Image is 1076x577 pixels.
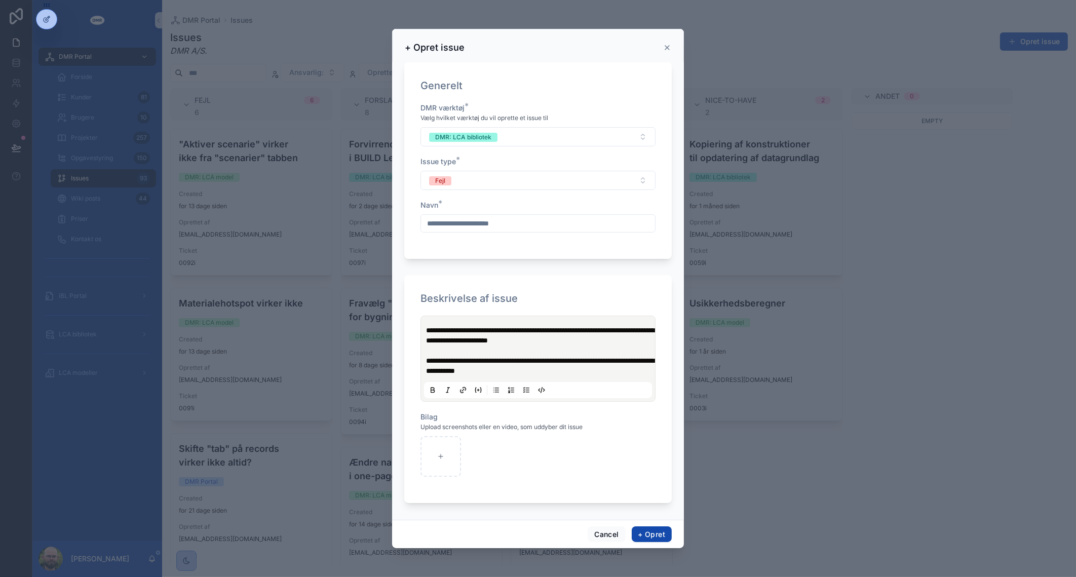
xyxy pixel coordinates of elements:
[420,157,456,166] span: Issue type
[420,79,463,93] h1: Generelt
[405,42,465,54] h3: + Opret issue
[435,176,445,185] div: Fejl
[420,103,465,112] span: DMR værktøj
[420,291,518,305] h1: Beskrivelse af issue
[588,526,625,543] button: Cancel
[420,171,656,190] button: Select Button
[435,133,491,142] div: DMR: LCA bibliotek
[420,127,656,146] button: Select Button
[420,201,438,209] span: Navn
[420,114,548,122] span: Vælg hvilket værktøj du vil oprette et issue til
[420,423,583,431] span: Upload screenshots eller en video, som uddyber dit issue
[420,412,438,421] span: Bilag
[632,526,672,543] button: + Opret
